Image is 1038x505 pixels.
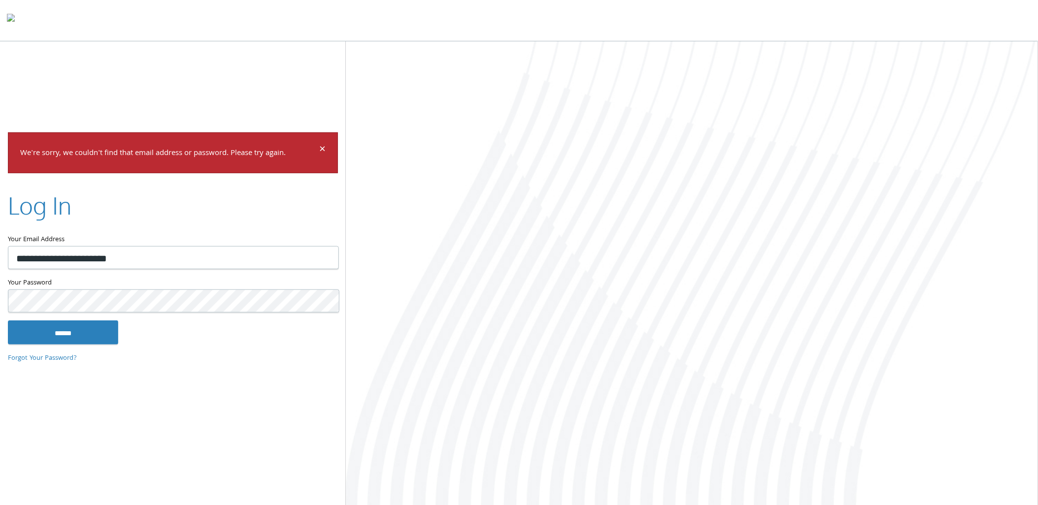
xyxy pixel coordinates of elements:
[7,10,15,30] img: todyl-logo-dark.svg
[8,277,338,289] label: Your Password
[319,145,326,157] button: Dismiss alert
[20,147,318,161] p: We're sorry, we couldn't find that email address or password. Please try again.
[8,352,77,363] a: Forgot Your Password?
[8,189,71,222] h2: Log In
[319,141,326,160] span: ×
